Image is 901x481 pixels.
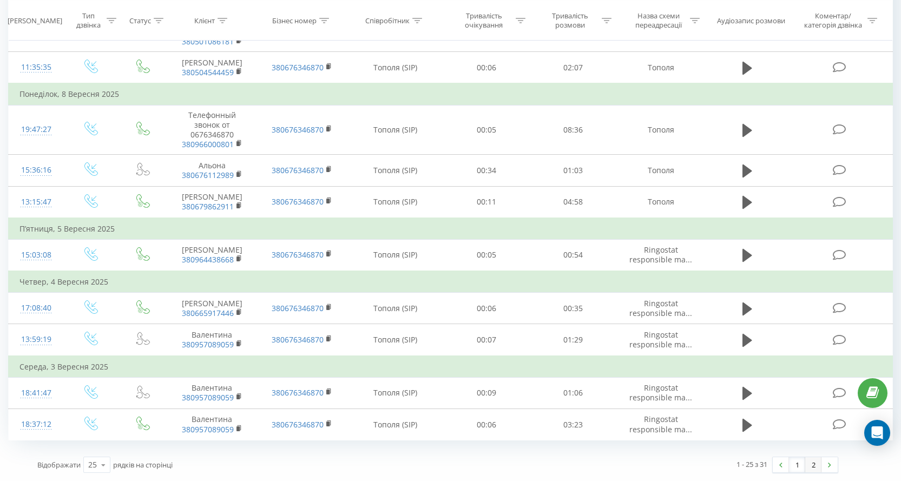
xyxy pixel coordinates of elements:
td: 04:58 [530,186,616,218]
a: 2 [805,457,821,472]
a: 380665917446 [182,308,234,318]
td: Тополя [616,52,706,84]
td: 00:06 [443,293,530,324]
td: 02:07 [530,52,616,84]
td: 00:34 [443,155,530,186]
a: 380966000801 [182,139,234,149]
td: 00:11 [443,186,530,218]
td: 00:07 [443,324,530,356]
td: Тополя (SIP) [347,293,444,324]
a: 380676346870 [272,334,324,345]
td: Тополя (SIP) [347,239,444,271]
div: [PERSON_NAME] [8,16,62,25]
td: [PERSON_NAME] [167,186,257,218]
td: 01:06 [530,377,616,408]
td: 00:06 [443,409,530,440]
span: Ringostat responsible ma... [629,330,692,350]
td: 08:36 [530,105,616,155]
div: 17:08:40 [19,298,53,319]
td: 00:35 [530,293,616,324]
td: Тополя (SIP) [347,324,444,356]
td: 00:09 [443,377,530,408]
td: 00:05 [443,105,530,155]
td: Валентина [167,324,257,356]
a: 380504544459 [182,67,234,77]
a: 380676346870 [272,165,324,175]
a: 380676346870 [272,62,324,73]
div: 19:47:27 [19,119,53,140]
td: [PERSON_NAME] [167,293,257,324]
div: Назва схеми переадресації [629,11,687,30]
div: Коментар/категорія дзвінка [801,11,865,30]
div: 11:35:35 [19,57,53,78]
div: Співробітник [365,16,410,25]
td: Понеділок, 8 Вересня 2025 [9,83,893,105]
div: 13:15:47 [19,192,53,213]
td: Тополя (SIP) [347,377,444,408]
div: Тривалість очікування [455,11,513,30]
div: 18:41:47 [19,383,53,404]
td: Четвер, 4 Вересня 2025 [9,271,893,293]
td: 00:06 [443,52,530,84]
td: Тополя (SIP) [347,186,444,218]
td: [PERSON_NAME] [167,52,257,84]
span: Відображати [37,460,81,470]
div: Тип дзвінка [73,11,103,30]
td: Телефонный звонок от 0676346870 [167,105,257,155]
div: 18:37:12 [19,414,53,435]
td: 01:29 [530,324,616,356]
td: 00:54 [530,239,616,271]
td: Тополя [616,186,706,218]
span: рядків на сторінці [113,460,173,470]
td: Альона [167,155,257,186]
span: Ringostat responsible ma... [629,414,692,434]
td: Тополя (SIP) [347,105,444,155]
a: 380964438668 [182,254,234,265]
td: Тополя (SIP) [347,409,444,440]
a: 380676112989 [182,170,234,180]
td: 03:23 [530,409,616,440]
a: 380676346870 [272,303,324,313]
td: Валентина [167,409,257,440]
a: 380679862911 [182,201,234,212]
a: 380957089059 [182,424,234,434]
td: Середа, 3 Вересня 2025 [9,356,893,378]
div: 1 - 25 з 31 [736,459,767,470]
div: Open Intercom Messenger [864,420,890,446]
div: 15:03:08 [19,245,53,266]
a: 380501086181 [182,36,234,47]
div: 25 [88,459,97,470]
td: Тополя [616,105,706,155]
a: 380676346870 [272,419,324,430]
span: Ringostat responsible ma... [629,383,692,403]
div: 13:59:19 [19,329,53,350]
div: Статус [129,16,151,25]
a: 380676346870 [272,196,324,207]
a: 1 [789,457,805,472]
div: Бізнес номер [272,16,317,25]
td: 01:03 [530,155,616,186]
td: Тополя [616,155,706,186]
a: 380957089059 [182,392,234,403]
a: 380957089059 [182,339,234,350]
div: 15:36:16 [19,160,53,181]
td: 00:05 [443,239,530,271]
div: Клієнт [194,16,215,25]
td: Тополя (SIP) [347,52,444,84]
td: Валентина [167,377,257,408]
td: [PERSON_NAME] [167,239,257,271]
div: Тривалість розмови [541,11,599,30]
a: 380676346870 [272,387,324,398]
a: 380676346870 [272,124,324,135]
div: Аудіозапис розмови [717,16,785,25]
span: Ringostat responsible ma... [629,245,692,265]
td: Тополя (SIP) [347,155,444,186]
span: Ringostat responsible ma... [629,298,692,318]
a: 380676346870 [272,249,324,260]
td: П’ятниця, 5 Вересня 2025 [9,218,893,240]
